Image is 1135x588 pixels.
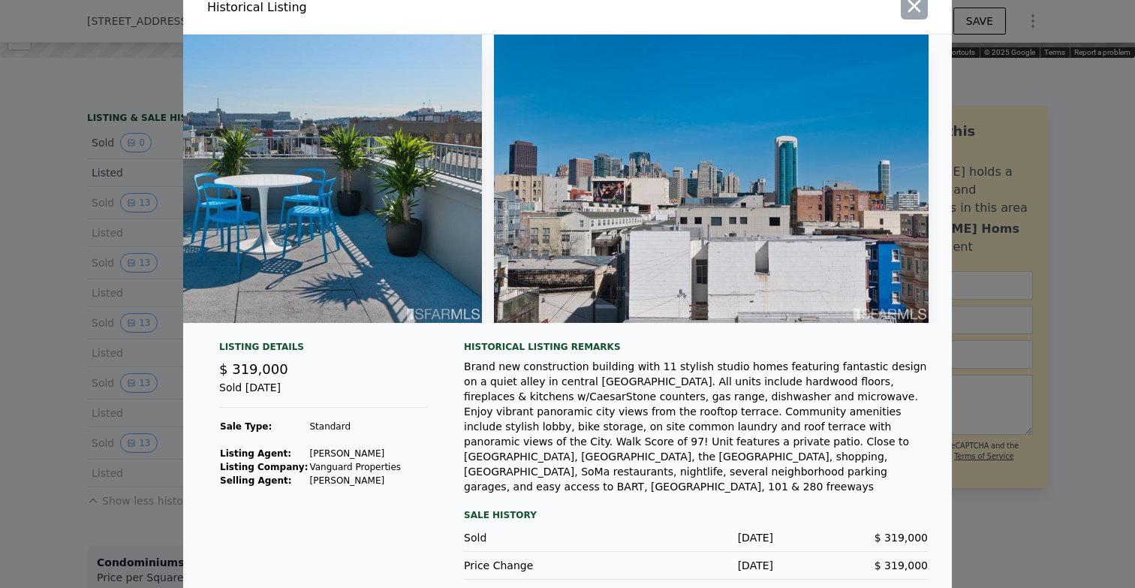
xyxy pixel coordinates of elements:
span: $ 319,000 [219,361,288,377]
td: Standard [309,420,402,433]
span: $ 319,000 [875,559,928,571]
div: Historical Listing remarks [464,341,928,353]
div: Sold [DATE] [219,380,428,408]
td: [PERSON_NAME] [309,474,402,487]
div: Listing Details [219,341,428,359]
img: Property Img [494,35,928,323]
span: $ 319,000 [875,532,928,544]
strong: Sale Type: [220,421,272,432]
td: Vanguard Properties [309,460,402,474]
td: [PERSON_NAME] [309,447,402,460]
img: Property Img [48,35,482,323]
div: [DATE] [619,558,773,573]
strong: Listing Agent: [220,448,291,459]
strong: Selling Agent: [220,475,292,486]
div: [DATE] [619,530,773,545]
div: Brand new construction building with 11 stylish studio homes featuring fantastic design on a quie... [464,359,928,494]
div: Sale History [464,506,928,524]
div: Price Change [464,558,619,573]
strong: Listing Company: [220,462,308,472]
div: Sold [464,530,619,545]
